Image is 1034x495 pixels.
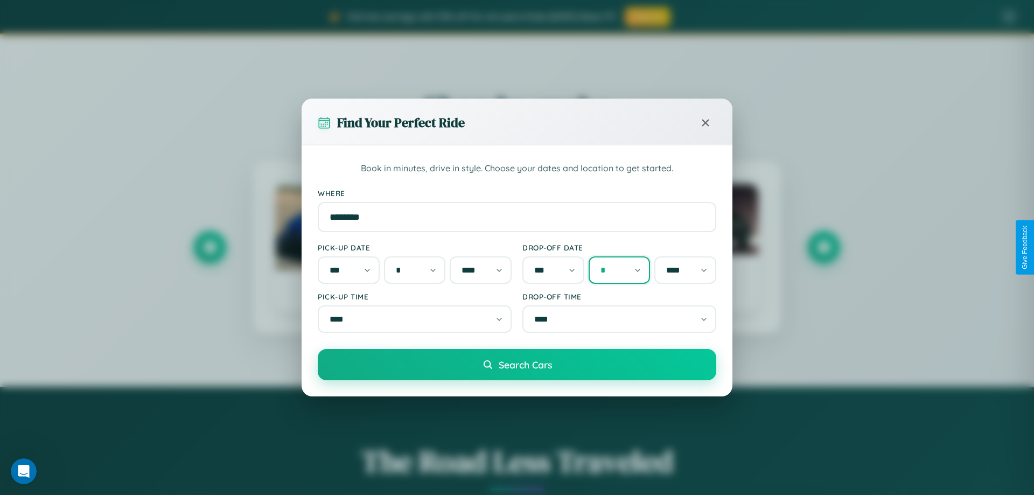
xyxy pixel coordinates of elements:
label: Drop-off Date [522,243,716,252]
label: Pick-up Date [318,243,512,252]
label: Drop-off Time [522,292,716,301]
button: Search Cars [318,349,716,380]
h3: Find Your Perfect Ride [337,114,465,131]
span: Search Cars [499,359,552,371]
p: Book in minutes, drive in style. Choose your dates and location to get started. [318,162,716,176]
label: Pick-up Time [318,292,512,301]
label: Where [318,189,716,198]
